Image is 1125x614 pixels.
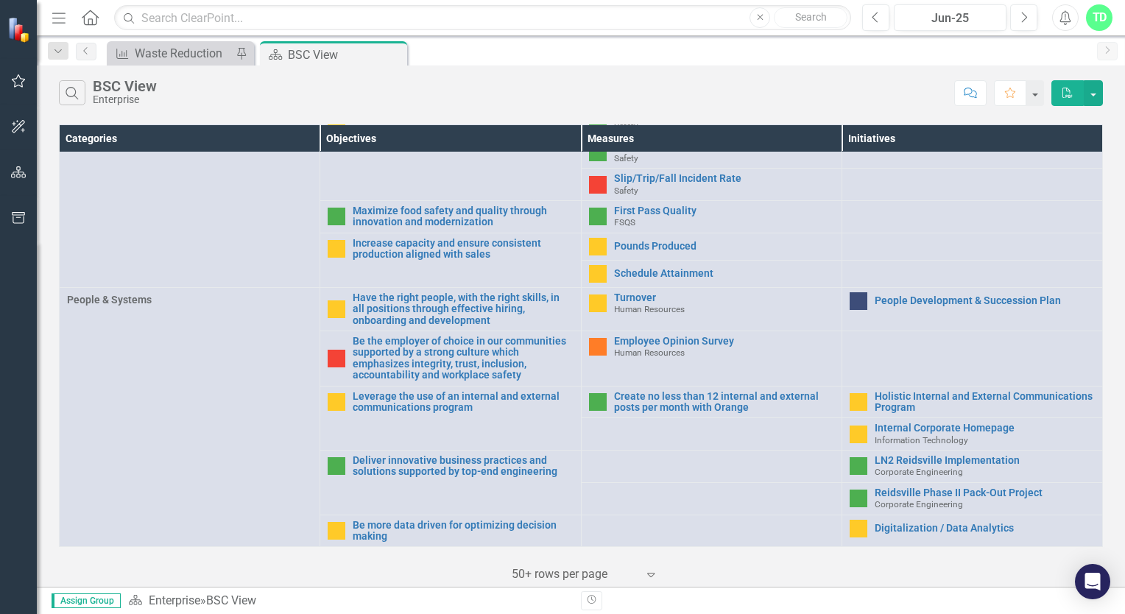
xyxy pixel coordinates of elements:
a: Digitalization / Data Analytics [875,523,1095,534]
span: Information Technology [875,435,968,445]
a: Pounds Produced [614,241,834,252]
img: Above Target [589,144,607,161]
button: TD [1086,4,1112,31]
span: Human Resources [614,304,685,314]
a: Turnover [614,292,834,303]
a: Reidsville Phase II Pack-Out Project [875,487,1095,498]
img: Above Target [589,393,607,411]
img: Above Target [850,490,867,507]
span: Safety [614,153,638,163]
img: Above Target [589,208,607,225]
span: Safety [614,186,638,196]
img: Caution [850,393,867,411]
img: Above Target [328,208,345,225]
a: Internal Corporate Homepage [875,423,1095,434]
div: BSC View [93,78,157,94]
a: Slip/Trip/Fall Incident Rate [614,173,834,184]
a: Schedule Attainment [614,268,834,279]
div: BSC View [288,46,403,64]
span: Corporate Engineering [875,499,963,509]
div: Enterprise [93,94,157,105]
img: Caution [328,240,345,258]
img: Caution [589,265,607,283]
div: Waste Reduction [135,44,232,63]
a: Increase capacity and ensure consistent production aligned with sales [353,238,573,261]
img: Caution [850,520,867,537]
a: Enterprise [149,593,200,607]
div: BSC View [206,593,256,607]
a: Employee Opinion Survey [614,336,834,347]
a: Waste Reduction [110,44,232,63]
img: Below Plan [328,350,345,367]
a: Create no less than 12 internal and external posts per month with Orange [614,391,834,414]
img: Caution [589,238,607,255]
a: First Pass Quality [614,205,834,216]
img: Caution [850,426,867,443]
img: Caution [328,522,345,540]
a: Be the employer of choice in our communities supported by a strong culture which emphasizes integ... [353,336,573,381]
span: Corporate Engineering [875,467,963,477]
a: Leverage the use of an internal and external communications program [353,391,573,414]
img: Caution [328,393,345,411]
img: ClearPoint Strategy [7,17,33,43]
button: Search [774,7,847,28]
button: Jun-25 [894,4,1006,31]
a: People Development & Succession Plan [875,295,1095,306]
div: Open Intercom Messenger [1075,564,1110,599]
a: LN2 Reidsville Implementation [875,455,1095,466]
img: Caution [328,300,345,318]
img: No Information [850,292,867,310]
a: Maximize food safety and quality through innovation and modernization [353,205,573,228]
a: Deliver innovative business practices and solutions supported by top-end engineering [353,455,573,478]
img: Above Target [850,457,867,475]
img: Caution [589,294,607,312]
span: Human Resources [614,347,685,358]
a: Be more data driven for optimizing decision making [353,520,573,543]
img: Warning [589,338,607,356]
span: People & Systems [67,292,312,307]
span: FSQS [614,217,635,227]
img: Above Target [328,457,345,475]
img: Below Plan [589,176,607,194]
div: » [128,593,570,610]
a: Holistic Internal and External Communications Program [875,391,1095,414]
input: Search ClearPoint... [114,5,851,31]
a: Have the right people, with the right skills, in all positions through effective hiring, onboardi... [353,292,573,326]
div: Jun-25 [899,10,1001,27]
span: Search [795,11,827,23]
span: Assign Group [52,593,121,608]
